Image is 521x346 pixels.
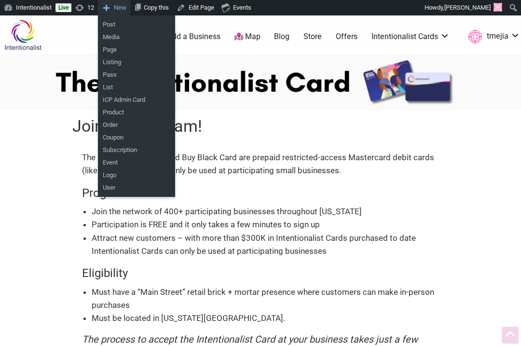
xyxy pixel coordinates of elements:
p: The Intentionalist Card and Buy Black Card are prepaid restricted-access Mastercard debit cards (... [82,151,439,177]
a: Listing [98,56,175,69]
a: Pass [98,69,175,81]
a: Subscription [98,144,175,156]
a: Product [98,106,175,119]
a: Blog [274,31,289,42]
a: Order [98,119,175,131]
a: Intentionalist Cards [371,31,450,42]
a: tmejia [464,28,520,45]
a: Live [55,3,71,12]
li: Participation is FREE and it only takes a few minutes to sign up [92,218,439,231]
li: Join the network of 400+ participating businesses throughout [US_STATE] [92,205,439,218]
a: List [98,81,175,94]
ul: New [98,15,175,197]
div: Scroll Back to Top [502,327,519,344]
span: [PERSON_NAME] [444,4,491,11]
a: Post [98,18,175,31]
a: Coupon [98,131,175,144]
li: Must be located in [US_STATE][GEOGRAPHIC_DATA]. [92,312,439,325]
a: Map [234,31,260,42]
a: Media [98,31,175,43]
a: ICP Admin Card [98,94,175,106]
a: Event [98,156,175,169]
h4: Eligibility [82,265,439,282]
a: Logo [98,169,175,181]
h4: Program Benefits [82,185,439,202]
a: Store [303,31,322,42]
a: Add a Business [167,31,220,42]
li: Must have a “Main Street” retail brick + mortar presence where customers can make in-person purch... [92,286,439,312]
a: Page [98,43,175,56]
a: User [98,181,175,194]
a: Offers [336,31,357,42]
h1: Join the Program! [72,115,449,138]
li: Attract new customers – with more than $300K in Intentionalist Cards purchased to date Intentiona... [92,232,439,258]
